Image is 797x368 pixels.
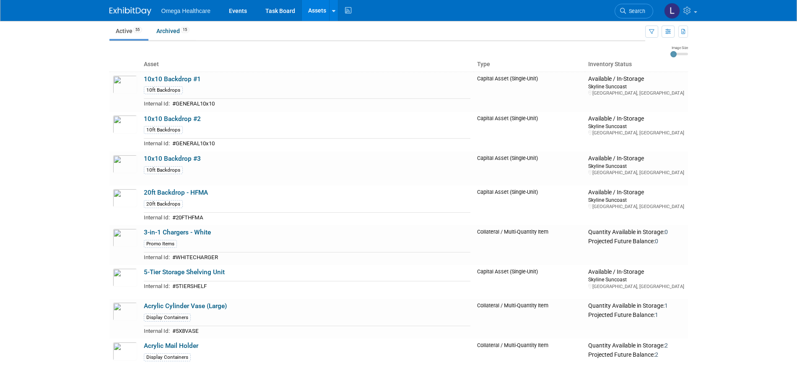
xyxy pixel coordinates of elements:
td: #GENERAL10x10 [170,99,470,108]
img: ExhibitDay [109,7,151,15]
div: 10ft Backdrops [144,126,183,134]
td: Capital Asset (Single-Unit) [474,265,585,299]
a: Acrylic Cylinder Vase (Large) [144,302,227,310]
td: Collateral / Multi-Quantity Item [474,299,585,339]
span: 15 [180,27,190,33]
div: Display Containers [144,353,191,361]
div: Quantity Available in Storage: [588,229,684,236]
div: Skyline Suncoast [588,276,684,283]
span: Omega Healthcare [161,8,211,14]
div: Available / In-Storage [588,268,684,276]
td: Capital Asset (Single-Unit) [474,152,585,185]
div: [GEOGRAPHIC_DATA], [GEOGRAPHIC_DATA] [588,203,684,210]
a: 3-in-1 Chargers - White [144,229,211,236]
span: 1 [655,311,658,318]
a: 5-Tier Storage Shelving Unit [144,268,225,276]
div: Image Size [670,45,688,50]
td: #5X8VASE [170,326,470,335]
a: 20ft Backdrop - HFMA [144,189,208,196]
div: Available / In-Storage [588,75,684,83]
span: 0 [655,238,658,244]
div: [GEOGRAPHIC_DATA], [GEOGRAPHIC_DATA] [588,283,684,290]
div: Available / In-Storage [588,115,684,123]
div: Skyline Suncoast [588,83,684,90]
a: 10x10 Backdrop #3 [144,155,201,162]
td: Collateral / Multi-Quantity Item [474,225,585,265]
td: Internal Id: [144,99,170,108]
div: Promo Items [144,240,177,248]
td: Internal Id: [144,212,170,222]
td: #GENERAL10x10 [170,139,470,148]
div: Skyline Suncoast [588,162,684,170]
td: #5TIERSHELF [170,281,470,291]
th: Type [474,57,585,72]
div: [GEOGRAPHIC_DATA], [GEOGRAPHIC_DATA] [588,170,684,176]
div: Projected Future Balance: [588,350,684,359]
div: Quantity Available in Storage: [588,302,684,310]
span: 1 [665,302,668,309]
a: Archived15 [150,23,196,39]
div: Projected Future Balance: [588,310,684,319]
a: 10x10 Backdrop #1 [144,75,201,83]
div: Projected Future Balance: [588,236,684,245]
td: Capital Asset (Single-Unit) [474,112,585,152]
div: 20ft Backdrops [144,200,183,208]
div: Available / In-Storage [588,155,684,162]
div: [GEOGRAPHIC_DATA], [GEOGRAPHIC_DATA] [588,130,684,136]
span: 55 [133,27,142,33]
div: 10ft Backdrops [144,166,183,174]
a: Acrylic Mail Holder [144,342,198,350]
div: Skyline Suncoast [588,196,684,203]
span: 0 [665,229,668,235]
div: [GEOGRAPHIC_DATA], [GEOGRAPHIC_DATA] [588,90,684,96]
td: #WHITECHARGER [170,252,470,262]
img: Lisa Arias [664,3,680,19]
td: Internal Id: [144,326,170,335]
div: 10ft Backdrops [144,86,183,94]
td: Capital Asset (Single-Unit) [474,185,585,225]
td: Internal Id: [144,139,170,148]
span: Search [626,8,645,14]
div: Available / In-Storage [588,189,684,196]
a: Search [615,4,653,18]
span: 2 [665,342,668,349]
a: 10x10 Backdrop #2 [144,115,201,123]
th: Asset [140,57,474,72]
div: Quantity Available in Storage: [588,342,684,350]
div: Display Containers [144,314,191,322]
td: Capital Asset (Single-Unit) [474,72,585,112]
span: 2 [655,351,658,358]
a: Active55 [109,23,148,39]
td: Internal Id: [144,252,170,262]
td: #20FTHFMA [170,212,470,222]
div: Skyline Suncoast [588,123,684,130]
td: Internal Id: [144,281,170,291]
